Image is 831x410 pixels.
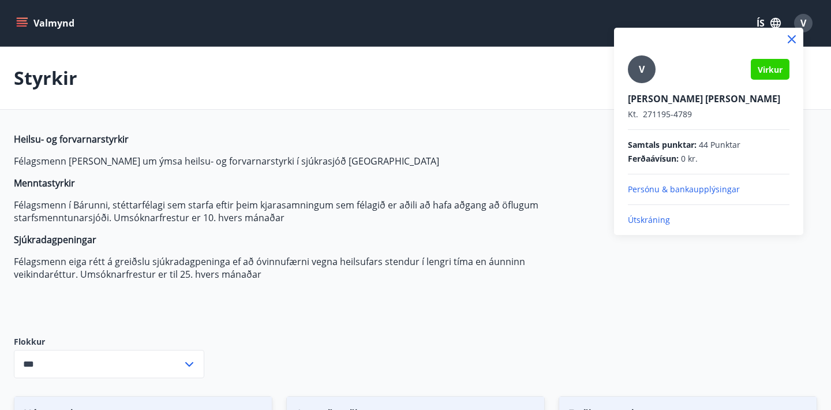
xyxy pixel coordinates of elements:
[758,64,783,75] span: Virkur
[628,92,789,105] p: [PERSON_NAME] [PERSON_NAME]
[639,63,645,76] span: V
[628,153,679,165] span: Ferðaávísun :
[628,109,638,120] span: Kt.
[699,139,740,151] span: 44 Punktar
[628,139,697,151] span: Samtals punktar :
[681,153,698,165] span: 0 kr.
[628,109,789,120] p: 271195-4789
[628,214,789,226] p: Útskráning
[628,184,789,195] p: Persónu & bankaupplýsingar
